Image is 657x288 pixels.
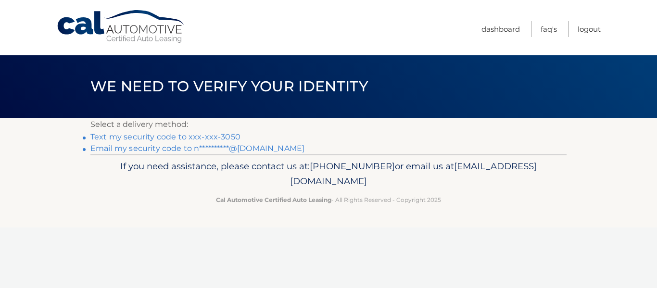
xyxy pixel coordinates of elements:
a: Dashboard [481,21,520,37]
p: - All Rights Reserved - Copyright 2025 [97,195,560,205]
span: [PHONE_NUMBER] [310,161,395,172]
a: Text my security code to xxx-xxx-3050 [90,132,240,141]
span: We need to verify your identity [90,77,368,95]
a: FAQ's [541,21,557,37]
p: Select a delivery method: [90,118,567,131]
strong: Cal Automotive Certified Auto Leasing [216,196,331,203]
a: Logout [578,21,601,37]
p: If you need assistance, please contact us at: or email us at [97,159,560,189]
a: Email my security code to n**********@[DOMAIN_NAME] [90,144,304,153]
a: Cal Automotive [56,10,186,44]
